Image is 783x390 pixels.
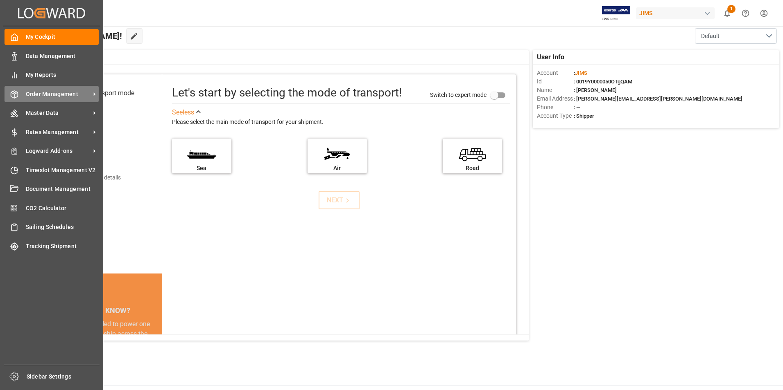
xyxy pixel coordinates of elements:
[26,185,99,193] span: Document Management
[26,166,99,175] span: Timeslot Management V2
[574,96,742,102] span: : [PERSON_NAME][EMAIL_ADDRESS][PERSON_NAME][DOMAIN_NAME]
[5,219,99,235] a: Sailing Schedules
[537,77,574,86] span: Id
[26,242,99,251] span: Tracking Shipment
[26,109,91,117] span: Master Data
[574,104,580,110] span: : —
[327,195,352,205] div: NEXT
[176,164,227,173] div: Sea
[537,69,574,77] span: Account
[537,94,574,103] span: Email Address
[27,372,100,381] span: Sidebar Settings
[447,164,498,173] div: Road
[5,162,99,178] a: Timeslot Management V2
[695,28,777,44] button: open menu
[574,87,617,93] span: : [PERSON_NAME]
[172,108,194,117] div: See less
[312,164,363,173] div: Air
[574,78,632,85] span: : 0019Y0000050OTgQAM
[26,71,99,79] span: My Reports
[5,29,99,45] a: My Cockpit
[574,70,587,76] span: :
[26,52,99,61] span: Data Management
[5,67,99,83] a: My Reports
[70,173,121,182] div: Add shipping details
[26,128,91,137] span: Rates Management
[636,7,715,19] div: JIMS
[151,319,162,388] button: next slide / item
[537,103,574,112] span: Phone
[172,117,510,127] div: Please select the main mode of transport for your shipment.
[537,52,564,62] span: User Info
[718,4,736,22] button: show 1 new notifications
[26,33,99,41] span: My Cockpit
[5,238,99,254] a: Tracking Shipment
[574,113,594,119] span: : Shipper
[575,70,587,76] span: JIMS
[34,28,122,44] span: Hello [PERSON_NAME]!
[26,223,99,231] span: Sailing Schedules
[727,5,735,13] span: 1
[319,191,360,209] button: NEXT
[26,147,91,155] span: Logward Add-ons
[26,90,91,99] span: Order Management
[602,6,630,20] img: Exertis%20JAM%20-%20Email%20Logo.jpg_1722504956.jpg
[537,112,574,120] span: Account Type
[5,200,99,216] a: CO2 Calculator
[430,91,487,98] span: Switch to expert mode
[172,84,402,101] div: Let's start by selecting the mode of transport!
[701,32,720,40] span: Default
[26,204,99,213] span: CO2 Calculator
[537,86,574,94] span: Name
[636,5,718,21] button: JIMS
[736,4,755,22] button: Help Center
[5,181,99,197] a: Document Management
[5,48,99,64] a: Data Management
